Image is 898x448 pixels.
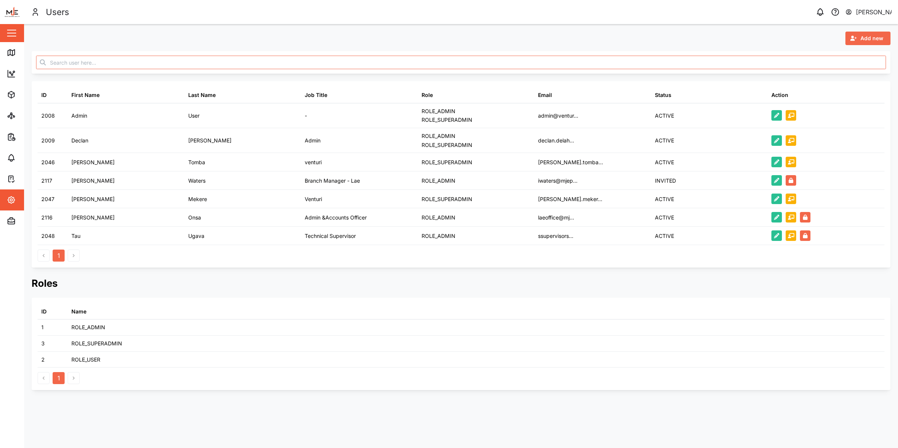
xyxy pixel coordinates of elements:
div: 2117 [41,177,52,185]
div: Last Name [188,91,216,99]
div: declan.delah... [538,136,574,145]
div: Job Title [305,91,327,99]
div: 2048 [41,232,55,240]
div: 1 [41,323,44,331]
div: [PERSON_NAME] [188,136,231,145]
div: ACTIVE [655,158,674,166]
h2: Roles [32,277,890,290]
div: admin@ventur... [538,112,578,120]
div: ROLE_ADMIN [422,177,455,185]
div: Dashboard [20,70,53,78]
button: [PERSON_NAME] [845,7,892,17]
div: Status [655,91,671,99]
div: ROLE_SUPERADMIN [71,339,122,348]
div: Declan [71,136,88,145]
div: venturi [305,158,322,166]
div: ACTIVE [655,136,674,145]
div: 2046 [41,158,55,166]
button: Add new [845,32,891,45]
div: [PERSON_NAME] [71,195,115,203]
div: Onsa [188,213,201,222]
div: Mekere [188,195,207,203]
div: ROLE_ADMIN [422,232,455,240]
div: Tasks [20,175,40,183]
div: ACTIVE [655,112,674,120]
div: ROLE_SUPERADMIN [422,141,472,149]
div: Sites [20,112,38,120]
div: Map [20,48,36,57]
div: Venturi [305,195,322,203]
input: Search user here... [36,56,886,69]
div: 3 [41,339,45,348]
div: ID [41,91,47,99]
div: iwaters@mjep... [538,177,578,185]
img: Main Logo [4,4,20,20]
div: [PERSON_NAME].tomba... [538,158,603,166]
div: ROLE_ADMIN [422,107,472,115]
div: First Name [71,91,100,99]
div: laeoffice@mj... [538,213,574,222]
div: ROLE_SUPERADMIN [422,158,472,166]
div: Users [46,6,69,19]
div: Waters [188,177,206,185]
div: ROLE_ADMIN [71,323,105,331]
div: 2047 [41,195,54,203]
div: Tomba [188,158,205,166]
div: ROLE_ADMIN [422,132,472,140]
div: Admin [71,112,87,120]
div: [PERSON_NAME] [71,213,115,222]
div: ROLE_SUPERADMIN [422,195,472,203]
div: User [188,112,200,120]
div: ROLE_USER [71,356,100,364]
div: - [305,112,307,120]
div: Technical Supervisor [305,232,356,240]
div: Settings [20,196,46,204]
div: 2116 [41,213,53,222]
div: Role [422,91,433,99]
div: Assets [20,91,43,99]
div: ACTIVE [655,195,674,203]
div: INVITED [655,177,676,185]
div: 2009 [41,136,55,145]
div: ID [41,307,47,316]
button: 1 [53,250,65,262]
div: 2 [41,356,45,364]
div: [PERSON_NAME] [71,158,115,166]
div: Reports [20,133,45,141]
div: ssupervisors... [538,232,573,240]
div: Alarms [20,154,43,162]
div: Email [538,91,552,99]
div: Admin [20,217,42,225]
div: [PERSON_NAME] [71,177,115,185]
div: Ugava [188,232,204,240]
div: ROLE_SUPERADMIN [422,116,472,124]
button: 1 [53,372,65,384]
div: Branch Manager - Lae [305,177,360,185]
div: Name [71,307,86,316]
div: [PERSON_NAME].meker... [538,195,602,203]
div: Admin &Accounts Officer [305,213,367,222]
div: ROLE_ADMIN [422,213,455,222]
div: Action [771,91,788,99]
div: Tau [71,232,80,240]
div: ACTIVE [655,213,674,222]
div: Admin [305,136,320,145]
div: 2008 [41,112,55,120]
div: [PERSON_NAME] [856,8,892,17]
div: ACTIVE [655,232,674,240]
span: Add new [860,32,883,45]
